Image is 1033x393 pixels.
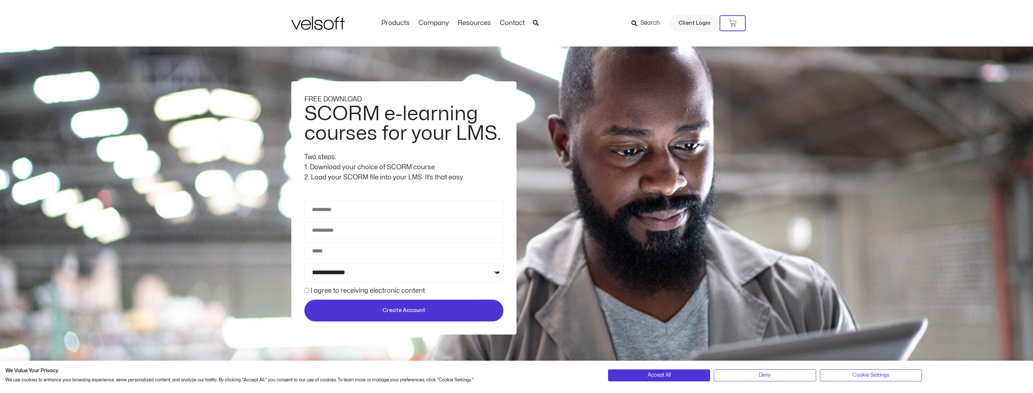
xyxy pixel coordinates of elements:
nav: Menu [377,19,529,27]
div: FREE DOWNLOAD [304,94,503,105]
img: Velsoft Training Materials [291,16,345,30]
a: CompanyMenu Toggle [414,19,453,27]
p: We use cookies to enhance your browsing experience, serve personalized content, and analyze our t... [5,377,597,383]
button: Adjust cookie preferences [820,369,922,381]
a: ResourcesMenu Toggle [453,19,495,27]
a: ContactMenu Toggle [495,19,529,27]
div: 2. Load your SCORM file into your LMS. It’s that easy. [304,173,503,183]
span: Cookie Settings [852,371,889,379]
h2: We Value Your Privacy [5,368,597,374]
button: Accept all cookies [608,369,710,381]
span: Search [640,19,660,28]
span: Deny [759,371,771,379]
h2: SCORM e-learning courses for your LMS. [304,104,502,143]
a: Search [631,17,665,29]
span: Accept All [648,371,671,379]
a: Client Login [669,15,720,32]
button: Create Account [304,300,503,321]
a: ProductsMenu Toggle [377,19,414,27]
div: 1. Download your choice of SCORM course [304,162,503,173]
button: Deny all cookies [714,369,816,381]
span: Client Login [678,19,710,28]
span: Create Account [382,306,425,315]
label: I agree to receiving electronic content [311,288,425,294]
div: Two steps: [304,152,503,162]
